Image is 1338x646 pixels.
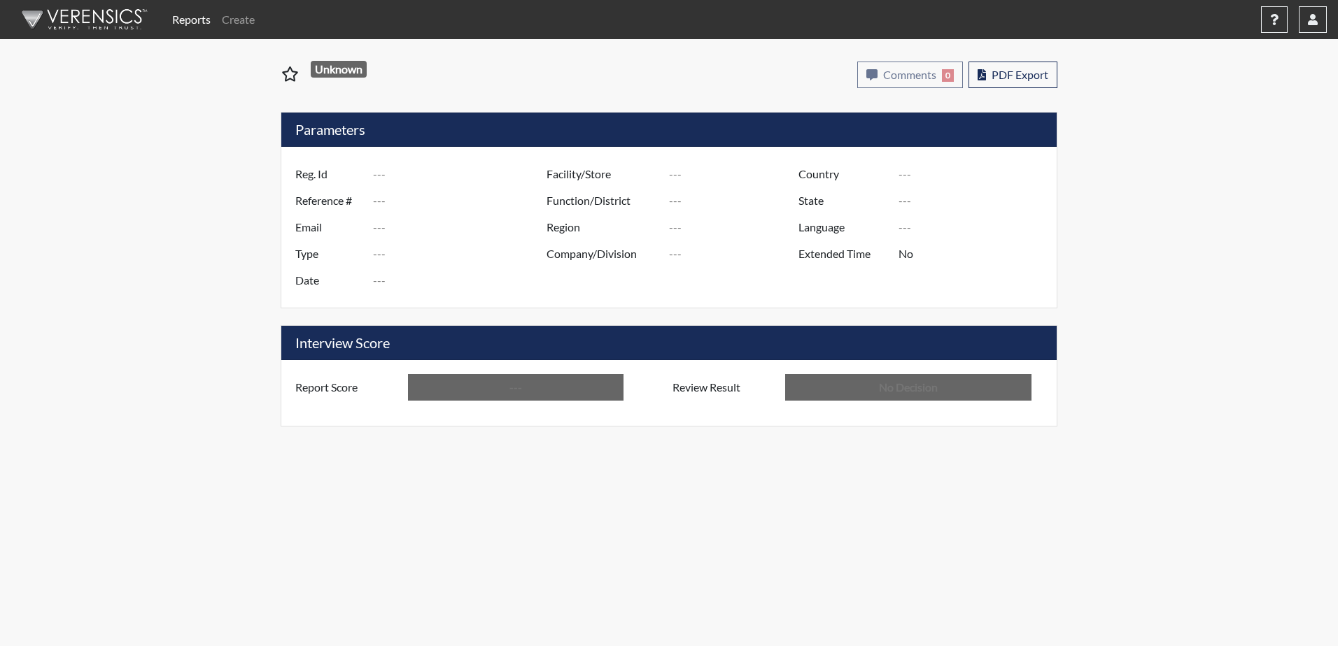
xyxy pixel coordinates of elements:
[373,161,550,187] input: ---
[883,68,936,81] span: Comments
[788,187,899,214] label: State
[373,187,550,214] input: ---
[899,241,1053,267] input: ---
[536,161,669,187] label: Facility/Store
[992,68,1048,81] span: PDF Export
[899,161,1053,187] input: ---
[373,241,550,267] input: ---
[899,214,1053,241] input: ---
[373,267,550,294] input: ---
[285,187,373,214] label: Reference #
[536,214,669,241] label: Region
[788,214,899,241] label: Language
[669,161,802,187] input: ---
[285,161,373,187] label: Reg. Id
[536,241,669,267] label: Company/Division
[281,326,1057,360] h5: Interview Score
[788,161,899,187] label: Country
[281,113,1057,147] h5: Parameters
[788,241,899,267] label: Extended Time
[785,374,1031,401] input: No Decision
[285,374,408,401] label: Report Score
[669,241,802,267] input: ---
[167,6,216,34] a: Reports
[669,214,802,241] input: ---
[285,267,373,294] label: Date
[408,374,624,401] input: ---
[285,214,373,241] label: Email
[536,187,669,214] label: Function/District
[285,241,373,267] label: Type
[311,61,367,78] span: Unknown
[899,187,1053,214] input: ---
[662,374,785,401] label: Review Result
[857,62,963,88] button: Comments0
[942,69,954,82] span: 0
[216,6,260,34] a: Create
[373,214,550,241] input: ---
[969,62,1057,88] button: PDF Export
[669,187,802,214] input: ---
